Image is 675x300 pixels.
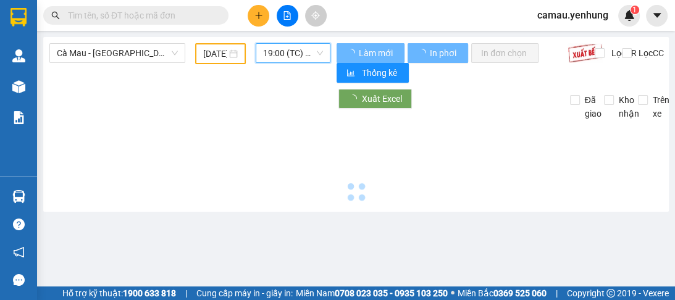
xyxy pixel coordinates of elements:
strong: 0708 023 035 - 0935 103 250 [335,288,448,298]
button: aim [305,5,327,27]
span: | [185,286,187,300]
img: warehouse-icon [12,49,25,62]
span: Miền Nam [296,286,448,300]
button: In phơi [408,43,468,63]
img: 9k= [568,43,603,63]
button: bar-chartThống kê [337,63,409,83]
span: Làm mới [359,46,395,60]
span: Cung cấp máy in - giấy in: [196,286,293,300]
span: Đã giao [580,93,606,120]
strong: 1900 633 818 [123,288,176,298]
button: In đơn chọn [471,43,539,63]
button: plus [248,5,269,27]
span: file-add [283,11,291,20]
button: file-add [277,5,298,27]
span: question-circle [13,219,25,230]
button: Làm mới [337,43,405,63]
input: 10/08/2025 [203,47,227,60]
button: caret-down [646,5,668,27]
span: ⚪️ [451,291,455,296]
span: caret-down [652,10,663,21]
span: search [51,11,60,20]
span: loading [346,49,357,57]
span: aim [311,11,320,20]
img: solution-icon [12,111,25,124]
button: Xuất Excel [338,89,412,109]
strong: 0369 525 060 [493,288,547,298]
img: warehouse-icon [12,190,25,203]
span: Lọc CR [606,46,639,60]
span: camau.yenhung [527,7,618,23]
span: Trên xe [648,93,674,120]
span: Thống kê [362,66,399,80]
img: icon-new-feature [624,10,635,21]
img: logo-vxr [10,8,27,27]
span: copyright [606,289,615,298]
span: In phơi [430,46,458,60]
input: Tìm tên, số ĐT hoặc mã đơn [68,9,214,22]
span: Hỗ trợ kỹ thuật: [62,286,176,300]
span: bar-chart [346,69,357,78]
span: plus [254,11,263,20]
sup: 1 [631,6,639,14]
span: Lọc CC [634,46,666,60]
span: Miền Bắc [458,286,547,300]
span: message [13,274,25,286]
span: loading [417,49,428,57]
span: Cà Mau - Sài Gòn - Đồng Nai [57,44,178,62]
span: 1 [632,6,637,14]
span: notification [13,246,25,258]
span: Kho nhận [614,93,644,120]
span: loading [348,94,362,103]
span: | [556,286,558,300]
span: 19:00 (TC) - 50H-936.97 [263,44,323,62]
span: Xuất Excel [362,92,402,106]
img: warehouse-icon [12,80,25,93]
